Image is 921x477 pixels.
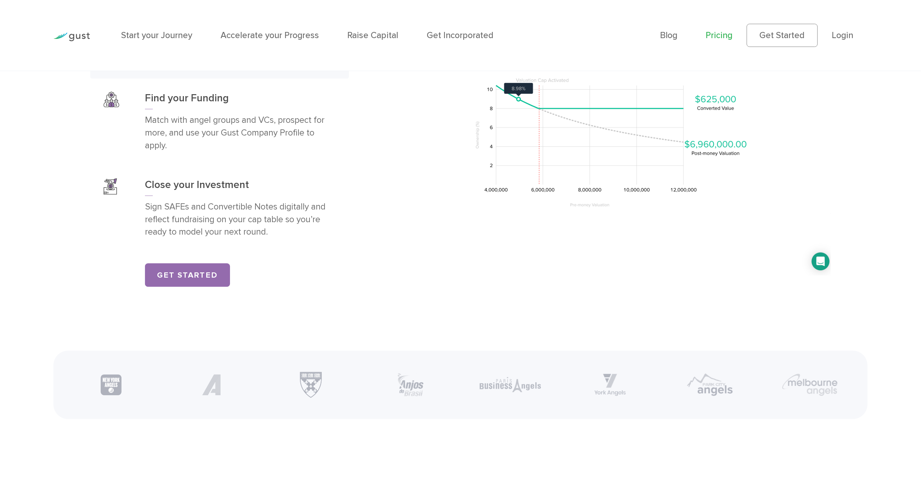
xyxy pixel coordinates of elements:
[397,373,424,396] img: Anjos Brasil
[747,24,818,47] a: Get Started
[145,114,336,152] p: Match with angel groups and VCs, prospect for more, and use your Gust Company Profile to apply.
[104,92,119,107] img: Find Your Funding
[660,30,677,40] a: Blog
[687,373,733,397] img: Park City Angels
[221,30,319,40] a: Accelerate your Progress
[145,92,336,109] h3: Find your Funding
[101,374,122,395] img: New York Angels
[104,178,117,195] img: Close Your Investment
[90,79,349,165] a: Find Your FundingFind your FundingMatch with angel groups and VCs, prospect for more, and use you...
[201,374,222,395] img: Partner
[90,165,349,252] a: Close Your InvestmentClose your InvestmentSign SAFEs and Convertible Notes digitally and reflect ...
[427,30,493,40] a: Get Incorporated
[781,372,839,397] img: Melbourne Angels
[706,30,732,40] a: Pricing
[480,377,541,392] img: Paris Business Angels
[832,30,853,40] a: Login
[299,371,322,398] img: Harvard Business School
[145,263,230,287] a: Get Started
[348,30,398,40] a: Raise Capital
[145,200,336,238] p: Sign SAFEs and Convertible Notes digitally and reflect fundraising on your cap table so you’re re...
[53,33,90,41] img: Gust Logo
[145,178,336,196] h3: Close your Investment
[121,30,192,40] a: Start your Journey
[595,374,626,396] img: York Angels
